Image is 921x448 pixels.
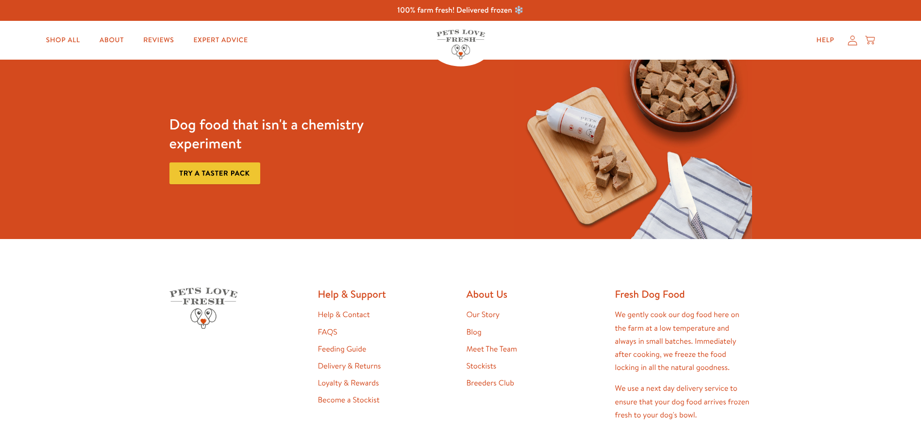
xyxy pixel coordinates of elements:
[467,288,603,301] h2: About Us
[169,288,237,329] img: Pets Love Fresh
[135,31,182,50] a: Reviews
[436,30,485,59] img: Pets Love Fresh
[169,115,408,153] h3: Dog food that isn't a chemistry experiment
[808,31,842,50] a: Help
[467,327,482,337] a: Blog
[615,288,752,301] h2: Fresh Dog Food
[318,309,370,320] a: Help & Contact
[186,31,256,50] a: Expert Advice
[169,162,260,184] a: Try a taster pack
[467,378,514,388] a: Breeders Club
[92,31,132,50] a: About
[318,361,381,371] a: Delivery & Returns
[318,288,455,301] h2: Help & Support
[615,308,752,374] p: We gently cook our dog food here on the farm at a low temperature and always in small batches. Im...
[467,309,500,320] a: Our Story
[318,378,379,388] a: Loyalty & Rewards
[318,327,337,337] a: FAQS
[467,361,497,371] a: Stockists
[514,60,752,239] img: Fussy
[615,382,752,422] p: We use a next day delivery service to ensure that your dog food arrives frozen fresh to your dog'...
[467,344,517,354] a: Meet The Team
[318,344,367,354] a: Feeding Guide
[318,395,380,405] a: Become a Stockist
[38,31,88,50] a: Shop All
